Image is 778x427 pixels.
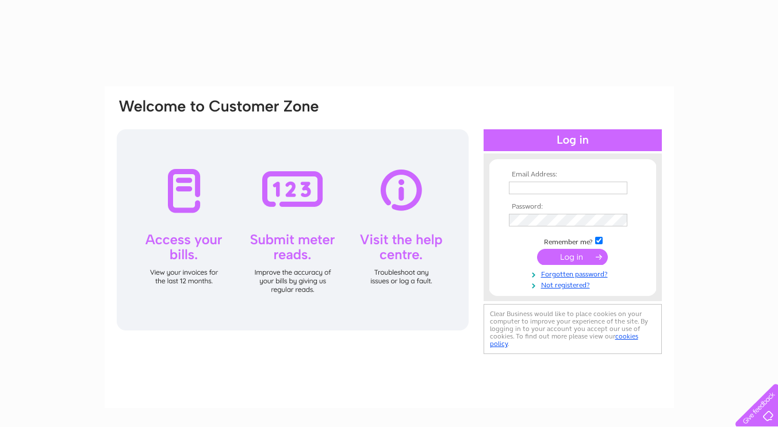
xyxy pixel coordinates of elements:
[509,268,639,279] a: Forgotten password?
[506,203,639,211] th: Password:
[490,332,638,348] a: cookies policy
[484,304,662,354] div: Clear Business would like to place cookies on your computer to improve your experience of the sit...
[537,249,608,265] input: Submit
[509,279,639,290] a: Not registered?
[506,171,639,179] th: Email Address:
[506,235,639,247] td: Remember me?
